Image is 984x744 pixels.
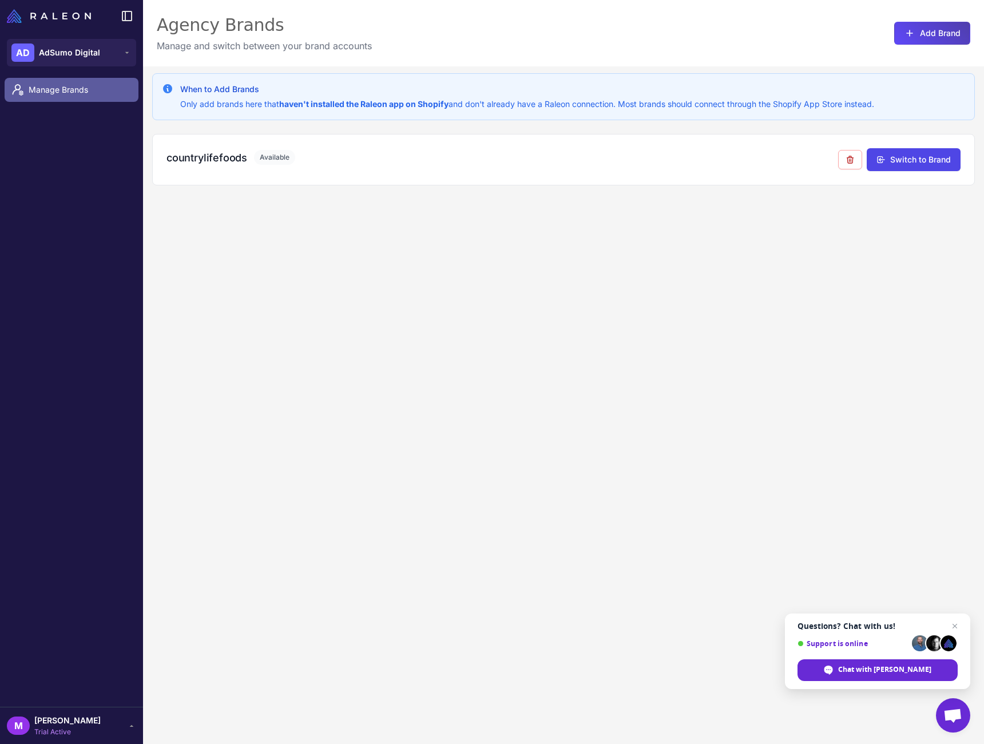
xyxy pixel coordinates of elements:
[157,14,372,37] div: Agency Brands
[867,148,961,171] button: Switch to Brand
[279,99,449,109] strong: haven't installed the Raleon app on Shopify
[29,84,129,96] span: Manage Brands
[838,664,931,675] span: Chat with [PERSON_NAME]
[7,9,96,23] a: Raleon Logo
[5,78,138,102] a: Manage Brands
[180,98,874,110] p: Only add brands here that and don't already have a Raleon connection. Most brands should connect ...
[39,46,100,59] span: AdSumo Digital
[166,150,247,165] h3: countrylifefoods
[254,150,295,165] span: Available
[838,150,862,169] button: Remove from agency
[936,698,970,733] div: Open chat
[34,727,101,737] span: Trial Active
[7,39,136,66] button: ADAdSumo Digital
[797,639,908,648] span: Support is online
[7,9,91,23] img: Raleon Logo
[797,659,958,681] div: Chat with Raleon
[894,22,970,45] button: Add Brand
[157,39,372,53] p: Manage and switch between your brand accounts
[180,83,874,96] h3: When to Add Brands
[948,619,962,633] span: Close chat
[11,43,34,62] div: AD
[34,714,101,727] span: [PERSON_NAME]
[797,622,958,631] span: Questions? Chat with us!
[7,717,30,735] div: M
